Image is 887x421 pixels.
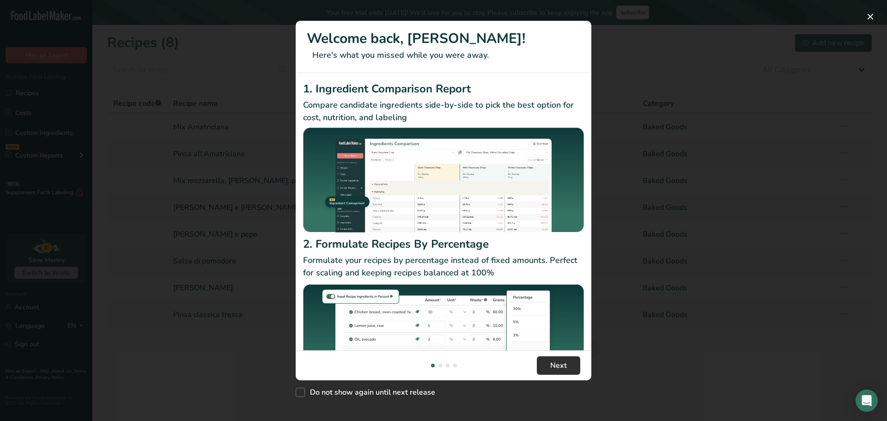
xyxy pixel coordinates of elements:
h2: 2. Formulate Recipes By Percentage [303,236,584,252]
p: Formulate your recipes by percentage instead of fixed amounts. Perfect for scaling and keeping re... [303,254,584,279]
button: Next [537,356,580,375]
div: Open Intercom Messenger [856,390,878,412]
p: Here's what you missed while you were away. [307,49,580,61]
p: Compare candidate ingredients side-by-side to pick the best option for cost, nutrition, and labeling [303,99,584,124]
h1: Welcome back, [PERSON_NAME]! [307,28,580,49]
img: Ingredient Comparison Report [303,128,584,232]
img: Formulate Recipes By Percentage [303,283,584,394]
span: Do not show again until next release [305,388,435,397]
span: Next [550,360,567,371]
h2: 1. Ingredient Comparison Report [303,80,584,97]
